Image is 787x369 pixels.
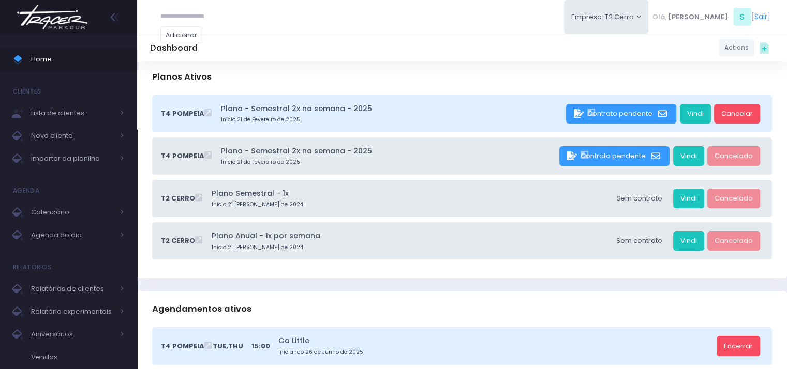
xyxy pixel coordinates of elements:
[13,180,39,201] h4: Agenda
[152,62,212,91] h3: Planos Ativos
[31,206,114,219] span: Calendário
[668,12,728,22] span: [PERSON_NAME]
[31,328,114,341] span: Aniversários
[161,236,195,246] span: T2 Cerro
[609,231,670,251] div: Sem contrato
[221,116,563,124] small: Início 21 de Fevereiro de 2025
[717,336,760,356] a: Encerrar
[221,103,563,114] a: Plano - Semestral 2x na semana - 2025
[13,81,41,102] h4: Clientes
[152,295,251,324] h3: Agendamentos ativos
[31,305,114,318] span: Relatório experimentais
[213,341,243,351] span: Tue,Thu
[212,201,606,209] small: Início 21 [PERSON_NAME] de 2024
[680,104,711,124] a: Vindi
[160,26,203,43] a: Adicionar
[212,243,606,252] small: Início 21 [PERSON_NAME] de 2024
[278,335,713,346] a: Ga Little
[278,348,713,357] small: Iniciando 26 de Junho de 2025
[31,53,124,66] span: Home
[31,228,114,242] span: Agenda do dia
[31,152,114,165] span: Importar da planilha
[31,106,114,120] span: Lista de clientes
[13,257,51,278] h4: Relatórios
[221,146,556,157] a: Plano - Semestral 2x na semana - 2025
[754,38,774,57] div: Quick actions
[652,12,666,22] span: Olá,
[150,43,198,53] h5: Dashboard
[673,231,704,251] a: Vindi
[161,341,204,351] span: T4 Pompeia
[719,39,754,56] a: Actions
[212,230,606,241] a: Plano Anual - 1x por semana
[161,109,204,119] span: T4 Pompeia
[31,350,124,364] span: Vendas
[648,5,774,28] div: [ ]
[31,282,114,296] span: Relatórios de clientes
[673,189,704,208] a: Vindi
[609,189,670,208] div: Sem contrato
[587,109,652,118] span: Contrato pendente
[754,11,767,22] a: Sair
[161,151,204,161] span: T4 Pompeia
[581,151,646,161] span: Contrato pendente
[31,129,114,143] span: Novo cliente
[251,341,270,351] span: 15:00
[714,104,760,124] a: Cancelar
[733,8,751,26] span: S
[161,193,195,204] span: T2 Cerro
[673,146,704,166] a: Vindi
[212,188,606,199] a: Plano Semestral - 1x
[221,158,556,166] small: Início 21 de Fevereiro de 2025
